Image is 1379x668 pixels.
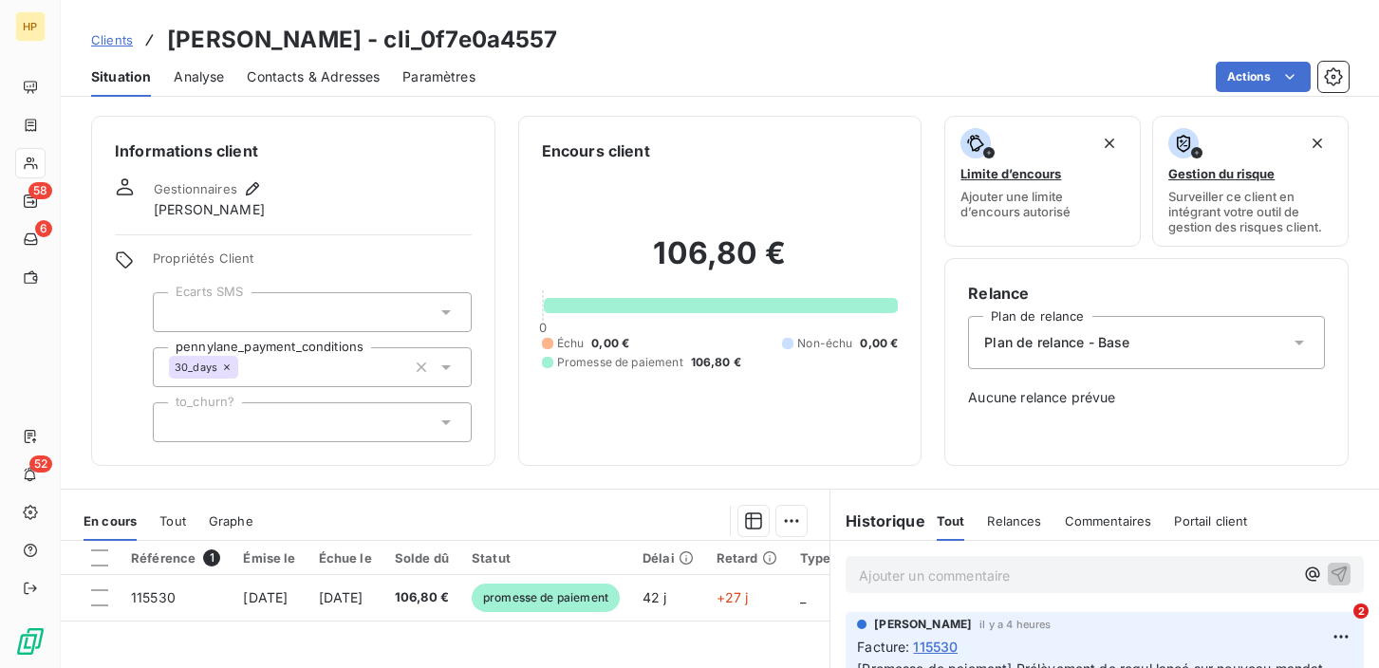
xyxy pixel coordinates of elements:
h3: [PERSON_NAME] - cli_0f7e0a4557 [167,23,558,57]
span: Limite d’encours [960,166,1061,181]
span: Non-échu [797,335,852,352]
div: Solde dû [395,550,449,566]
span: Clients [91,32,133,47]
img: Logo LeanPay [15,626,46,657]
input: Ajouter une valeur [169,414,184,431]
span: En cours [84,513,137,529]
span: 58 [28,182,52,199]
span: +27 j [717,589,749,605]
span: Surveiller ce client en intégrant votre outil de gestion des risques client. [1168,189,1332,234]
span: 106,80 € [395,588,449,607]
button: Actions [1216,62,1311,92]
a: Clients [91,30,133,49]
span: Situation [91,67,151,86]
span: 52 [29,455,52,473]
span: 106,80 € [691,354,741,371]
span: il y a 4 heures [979,619,1051,630]
div: Référence [131,549,220,566]
span: 0 [539,320,547,335]
span: [DATE] [243,589,288,605]
span: Promesse de paiement [557,354,683,371]
span: 42 j [643,589,667,605]
span: [PERSON_NAME] [874,616,972,633]
h6: Relance [968,282,1325,305]
span: [PERSON_NAME] [154,200,265,219]
span: Tout [159,513,186,529]
span: Aucune relance prévue [968,388,1325,407]
span: Plan de relance - Base [984,333,1129,352]
span: 30_days [175,362,217,373]
span: Propriétés Client [153,250,472,277]
span: Graphe [209,513,253,529]
div: HP [15,11,46,42]
span: 0,00 € [591,335,629,352]
h6: Encours client [542,139,650,162]
span: Tout [937,513,965,529]
div: Échue le [319,550,372,566]
span: Paramètres [402,67,475,86]
span: Relances [987,513,1041,529]
span: Portail client [1174,513,1247,529]
span: Ajouter une limite d’encours autorisé [960,189,1125,219]
span: Échu [557,335,585,352]
div: Délai [643,550,694,566]
button: Gestion du risqueSurveiller ce client en intégrant votre outil de gestion des risques client. [1152,116,1349,247]
h6: Informations client [115,139,472,162]
h6: Historique [830,510,925,532]
span: _ [800,589,806,605]
span: Gestion du risque [1168,166,1275,181]
h2: 106,80 € [542,234,899,291]
span: 0,00 € [860,335,898,352]
div: Statut [472,550,620,566]
span: Contacts & Adresses [247,67,380,86]
span: 1 [203,549,220,566]
div: Types de dépenses / revenus [800,550,980,566]
input: Ajouter une valeur [169,304,184,321]
input: Ajouter une valeur [238,359,253,376]
div: Émise le [243,550,295,566]
span: 2 [1353,603,1369,619]
div: Retard [717,550,777,566]
iframe: Intercom live chat [1314,603,1360,649]
span: Facture : [857,637,909,657]
span: 6 [35,220,52,237]
span: promesse de paiement [472,584,620,612]
span: 115530 [913,637,958,657]
span: Commentaires [1065,513,1152,529]
span: [DATE] [319,589,363,605]
span: 115530 [131,589,176,605]
button: Limite d’encoursAjouter une limite d’encours autorisé [944,116,1141,247]
span: Gestionnaires [154,181,237,196]
span: Analyse [174,67,224,86]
